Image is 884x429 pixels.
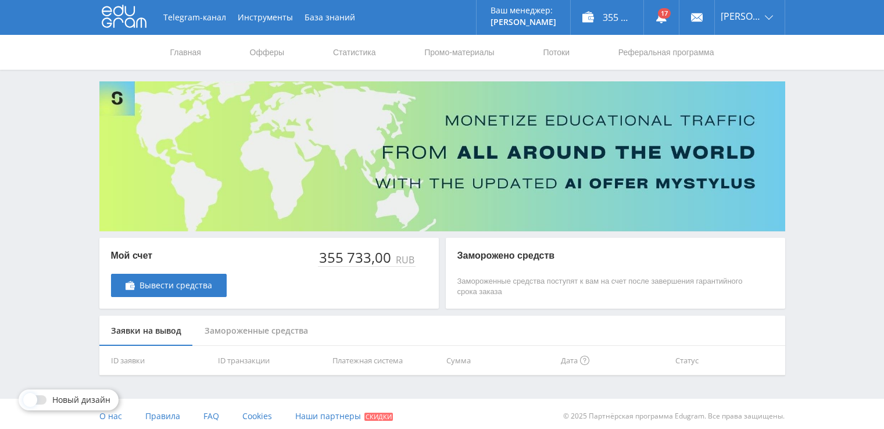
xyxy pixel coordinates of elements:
[721,12,761,21] span: [PERSON_NAME]
[213,346,328,376] th: ID транзакции
[617,35,715,70] a: Реферальная программа
[556,346,671,376] th: Дата
[99,410,122,421] span: О нас
[99,316,193,346] div: Заявки на вывод
[295,410,361,421] span: Наши партнеры
[249,35,286,70] a: Офферы
[491,6,556,15] p: Ваш менеджер:
[442,346,556,376] th: Сумма
[139,281,212,290] span: Вывести средства
[332,35,377,70] a: Статистика
[423,35,495,70] a: Промо-материалы
[328,346,442,376] th: Платежная система
[203,410,219,421] span: FAQ
[242,410,272,421] span: Cookies
[457,249,750,262] p: Заморожено средств
[169,35,202,70] a: Главная
[99,81,785,231] img: Banner
[318,249,393,266] div: 355 733,00
[193,316,320,346] div: Замороженные средства
[52,395,110,405] span: Новый дизайн
[99,346,214,376] th: ID заявки
[393,255,416,265] div: RUB
[491,17,556,27] p: [PERSON_NAME]
[457,276,750,297] p: Замороженные средства поступят к вам на счет после завершения гарантийного срока заказа
[542,35,571,70] a: Потоки
[364,413,393,421] span: Скидки
[111,274,227,297] a: Вывести средства
[671,346,785,376] th: Статус
[111,249,227,262] p: Мой счет
[145,410,180,421] span: Правила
